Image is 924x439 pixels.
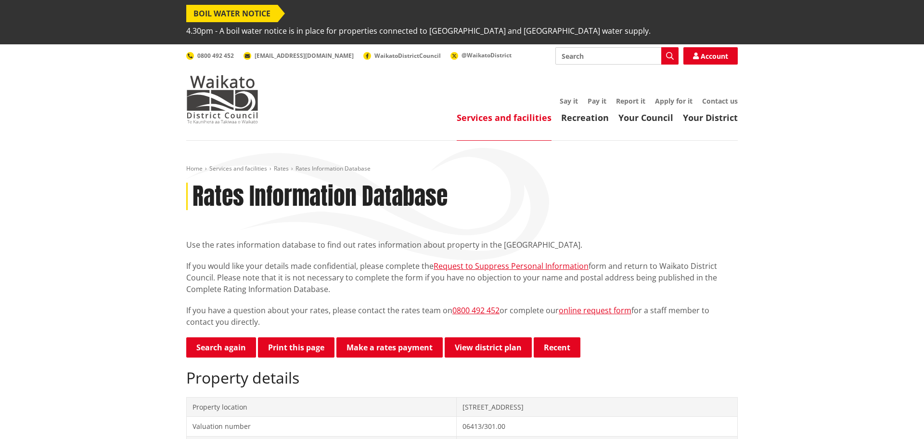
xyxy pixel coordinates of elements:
[295,164,371,173] span: Rates Information Database
[456,397,737,417] td: [STREET_ADDRESS]
[434,261,589,271] a: Request to Suppress Personal Information
[186,165,738,173] nav: breadcrumb
[588,96,606,106] a: Pay it
[186,52,234,60] a: 0800 492 452
[209,164,267,173] a: Services and facilities
[457,112,552,123] a: Services and facilities
[186,260,738,295] p: If you would like your details made confidential, please complete the form and return to Waikato ...
[244,52,354,60] a: [EMAIL_ADDRESS][DOMAIN_NAME]
[560,96,578,106] a: Say it
[555,47,679,65] input: Search input
[683,47,738,65] a: Account
[534,337,580,358] button: Recent
[462,51,512,59] span: @WaikatoDistrict
[683,112,738,123] a: Your District
[452,305,500,316] a: 0800 492 452
[561,112,609,123] a: Recreation
[186,5,278,22] span: BOIL WATER NOTICE
[187,397,457,417] td: Property location
[186,305,738,328] p: If you have a question about your rates, please contact the rates team on or complete our for a s...
[702,96,738,106] a: Contact us
[186,75,258,123] img: Waikato District Council - Te Kaunihera aa Takiwaa o Waikato
[655,96,693,106] a: Apply for it
[186,22,651,40] span: 4.30pm - A boil water notice is in place for properties connected to [GEOGRAPHIC_DATA] and [GEOGR...
[258,337,334,358] button: Print this page
[186,337,256,358] a: Search again
[186,239,738,251] p: Use the rates information database to find out rates information about property in the [GEOGRAPHI...
[192,183,448,211] h1: Rates Information Database
[186,369,738,387] h2: Property details
[197,52,234,60] span: 0800 492 452
[255,52,354,60] span: [EMAIL_ADDRESS][DOMAIN_NAME]
[618,112,673,123] a: Your Council
[616,96,645,106] a: Report it
[274,164,289,173] a: Rates
[445,337,532,358] a: View district plan
[450,51,512,59] a: @WaikatoDistrict
[559,305,631,316] a: online request form
[374,52,441,60] span: WaikatoDistrictCouncil
[336,337,443,358] a: Make a rates payment
[186,164,203,173] a: Home
[363,52,441,60] a: WaikatoDistrictCouncil
[187,417,457,437] td: Valuation number
[456,417,737,437] td: 06413/301.00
